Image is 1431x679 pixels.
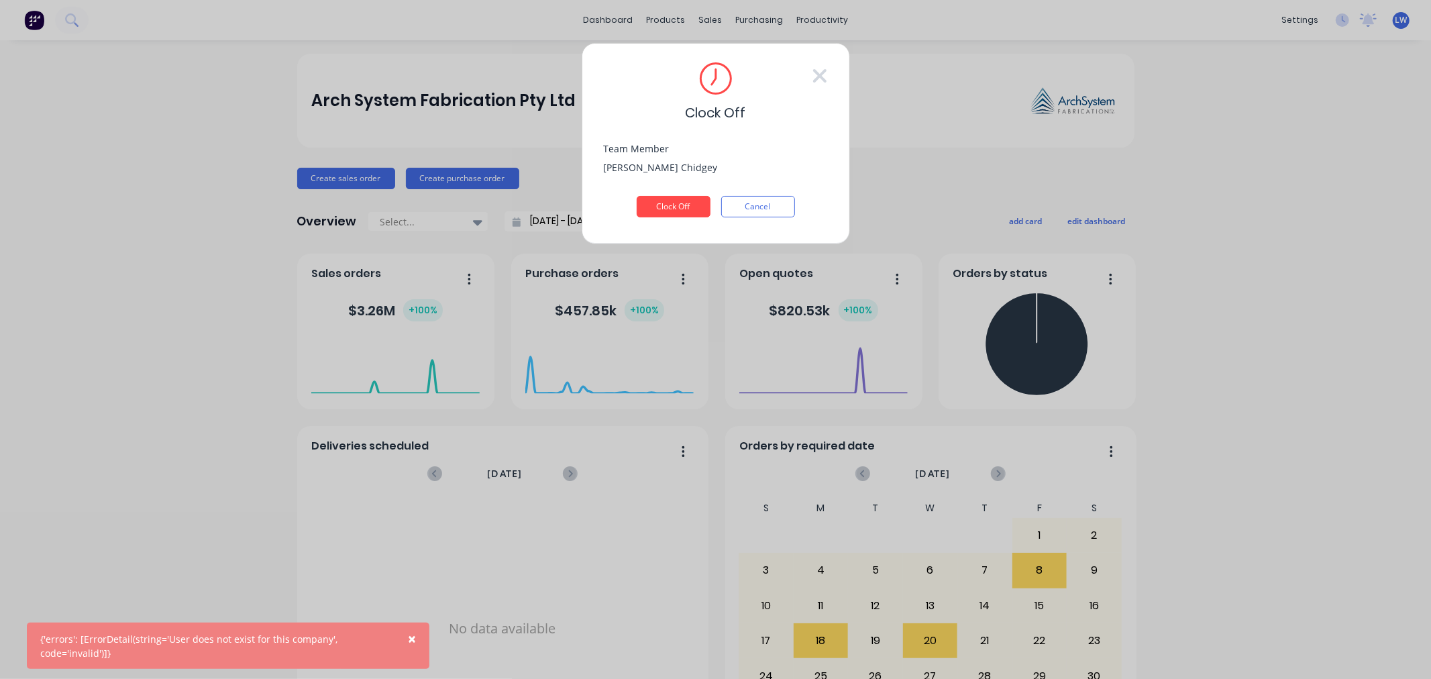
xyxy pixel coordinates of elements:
button: Clock Off [637,196,710,217]
span: Clock Off [686,103,746,123]
div: {'errors': [ErrorDetail(string='User does not exist for this company', code='invalid')]} [40,632,388,660]
div: [PERSON_NAME] Chidgey [604,157,828,174]
button: Cancel [721,196,795,217]
button: Close [394,623,429,655]
span: × [408,629,416,648]
div: Team Member [604,144,828,154]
